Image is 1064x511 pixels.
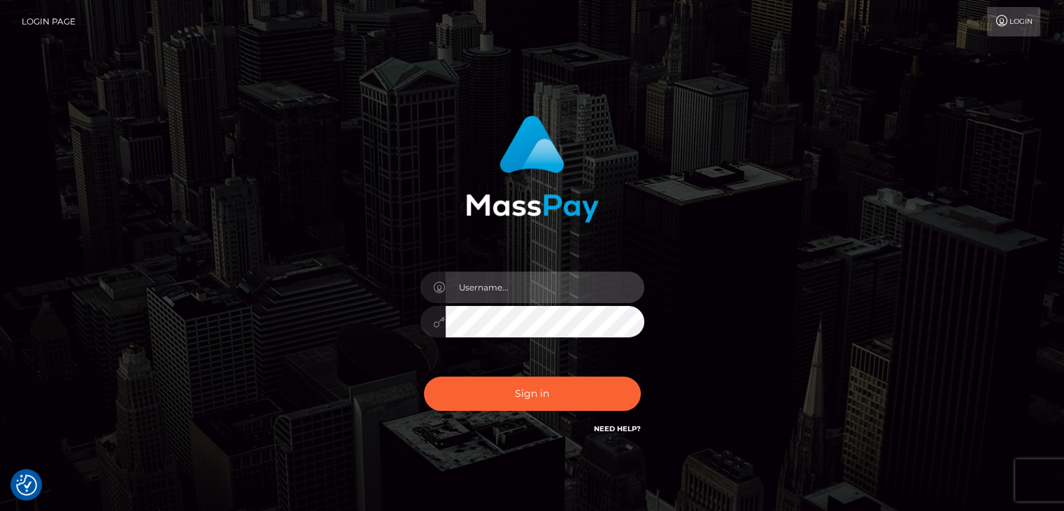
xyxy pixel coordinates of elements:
input: Username... [446,272,644,303]
a: Need Help? [594,424,641,433]
a: Login [987,7,1040,36]
a: Login Page [22,7,76,36]
img: Revisit consent button [16,475,37,496]
button: Consent Preferences [16,475,37,496]
img: MassPay Login [466,115,599,223]
button: Sign in [424,377,641,411]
